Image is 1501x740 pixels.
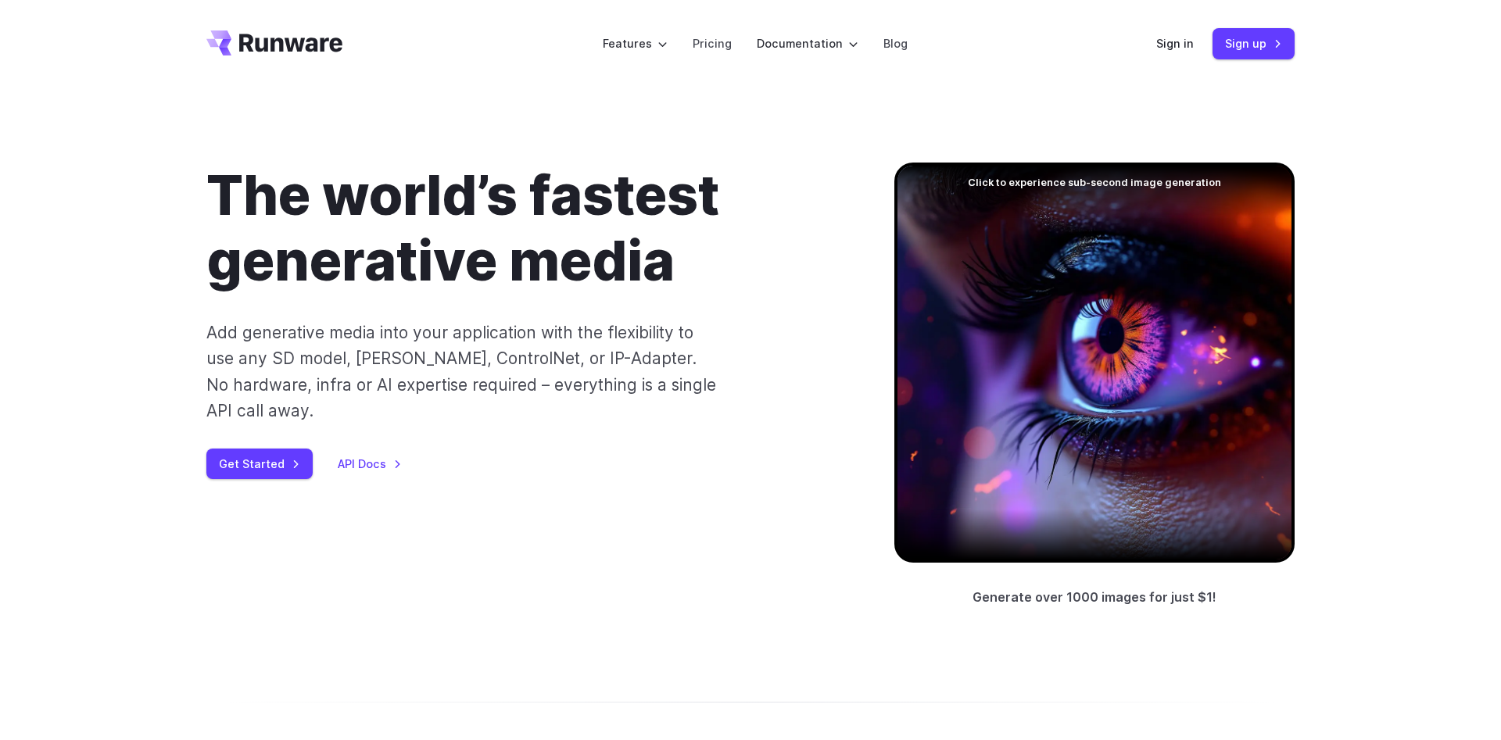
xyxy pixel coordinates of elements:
label: Documentation [757,34,858,52]
a: Pricing [693,34,732,52]
h1: The world’s fastest generative media [206,163,844,295]
a: Go to / [206,30,342,55]
p: Add generative media into your application with the flexibility to use any SD model, [PERSON_NAME... [206,320,717,424]
label: Features [603,34,668,52]
a: Sign up [1213,28,1295,59]
a: Get Started [206,449,313,479]
a: API Docs [338,455,402,473]
a: Blog [883,34,908,52]
p: Generate over 1000 images for just $1! [973,588,1216,608]
a: Sign in [1156,34,1194,52]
